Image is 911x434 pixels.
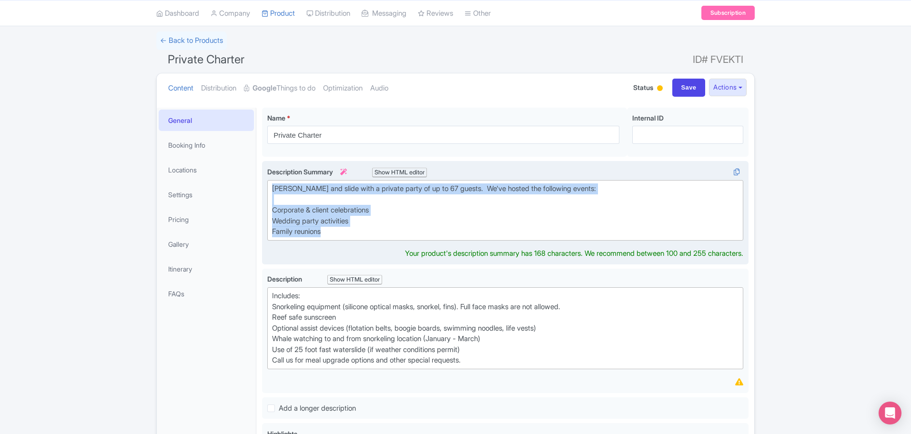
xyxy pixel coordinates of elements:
[693,50,743,69] span: ID# FVEKTI
[159,283,254,304] a: FAQs
[253,83,276,94] strong: Google
[323,73,363,103] a: Optimization
[244,73,315,103] a: GoogleThings to do
[370,73,388,103] a: Audio
[879,402,901,424] div: Open Intercom Messenger
[672,79,706,97] input: Save
[159,159,254,181] a: Locations
[267,168,348,176] span: Description Summary
[156,31,227,50] a: ← Back to Products
[159,258,254,280] a: Itinerary
[168,52,244,66] span: Private Charter
[327,275,382,285] div: Show HTML editor
[709,79,747,96] button: Actions
[159,110,254,131] a: General
[701,6,755,20] a: Subscription
[168,73,193,103] a: Content
[655,81,665,96] div: Building
[372,168,427,178] div: Show HTML editor
[405,248,743,259] div: Your product's description summary has 168 characters. We recommend between 100 and 255 characters.
[272,183,739,237] div: [PERSON_NAME] and slide with a private party of up to 67 guests. We've hosted the following event...
[159,209,254,230] a: Pricing
[632,114,664,122] span: Internal ID
[267,114,285,122] span: Name
[279,404,356,413] span: Add a longer description
[159,134,254,156] a: Booking Info
[159,233,254,255] a: Gallery
[201,73,236,103] a: Distribution
[267,275,304,283] span: Description
[272,291,739,366] div: Includes: Snorkeling equipment (silicone optical masks, snorkel, fins). Full face masks are not a...
[159,184,254,205] a: Settings
[633,82,653,92] span: Status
